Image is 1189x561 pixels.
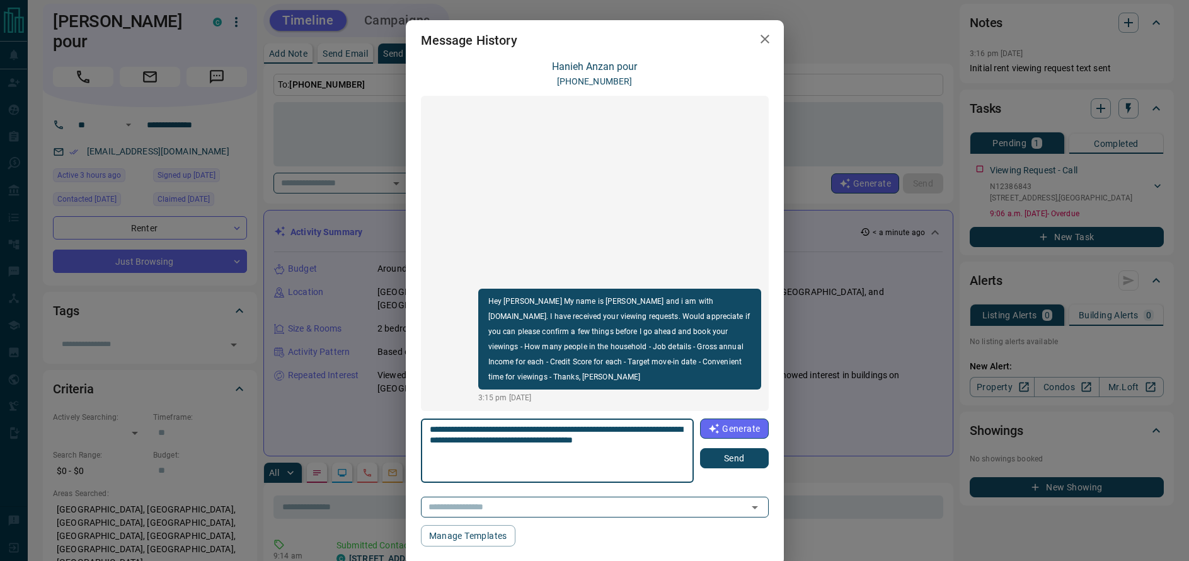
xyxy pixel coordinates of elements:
[421,525,515,547] button: Manage Templates
[552,61,637,72] a: Hanieh Anzan pour
[488,294,751,385] p: Hey [PERSON_NAME] My name is [PERSON_NAME] and i am with [DOMAIN_NAME]. I have received your view...
[700,448,768,468] button: Send
[557,75,633,88] p: [PHONE_NUMBER]
[746,499,764,516] button: Open
[478,392,761,403] p: 3:15 pm [DATE]
[406,20,532,61] h2: Message History
[700,419,768,439] button: Generate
